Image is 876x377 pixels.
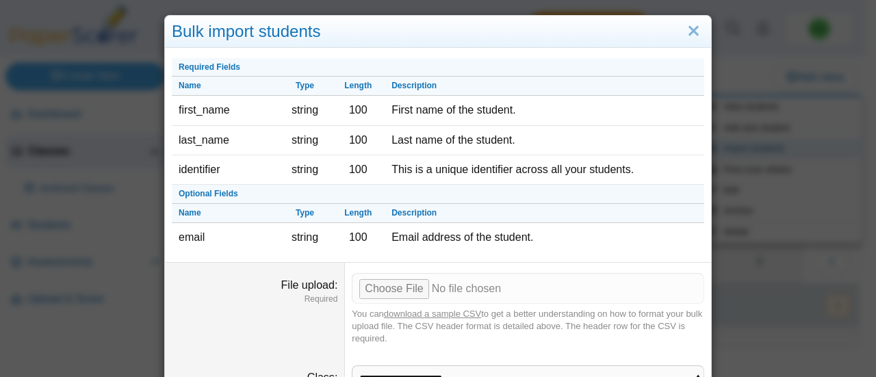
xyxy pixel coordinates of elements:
[172,155,279,185] td: identifier
[279,155,332,185] td: string
[331,96,385,125] td: 100
[385,155,704,185] td: This is a unique identifier across all your students.
[165,16,711,48] div: Bulk import students
[172,58,704,77] th: Required Fields
[683,20,704,43] a: Close
[331,155,385,185] td: 100
[331,77,385,96] th: Length
[279,204,332,223] th: Type
[352,308,704,346] div: You can to get a better understanding on how to format your bulk upload file. The CSV header form...
[331,126,385,155] td: 100
[384,309,481,319] a: download a sample CSV
[279,223,332,252] td: string
[385,204,704,223] th: Description
[172,294,337,305] dfn: Required
[385,126,704,155] td: Last name of the student.
[385,77,704,96] th: Description
[281,279,338,291] label: File upload
[172,185,704,204] th: Optional Fields
[172,96,279,125] td: first_name
[385,223,704,252] td: Email address of the student.
[172,223,279,252] td: email
[172,204,279,223] th: Name
[172,126,279,155] td: last_name
[172,77,279,96] th: Name
[331,204,385,223] th: Length
[331,223,385,252] td: 100
[279,126,332,155] td: string
[279,96,332,125] td: string
[279,77,332,96] th: Type
[385,96,704,125] td: First name of the student.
